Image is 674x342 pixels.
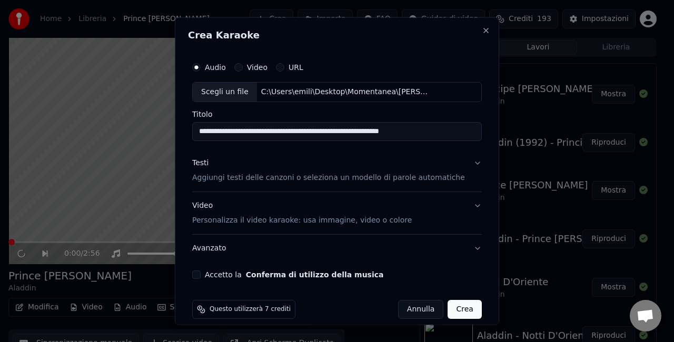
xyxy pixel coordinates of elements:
div: C:\Users\emili\Desktop\Momentanea\[PERSON_NAME], [PERSON_NAME] - Il mondo è mio ([PERSON_NAME] On... [257,87,436,97]
div: Video [192,200,412,225]
button: Annulla [398,299,444,318]
label: Titolo [192,110,482,117]
span: Questo utilizzerà 7 crediti [210,305,291,313]
label: URL [289,64,303,71]
button: VideoPersonalizza il video karaoke: usa immagine, video o colore [192,192,482,234]
button: TestiAggiungi testi delle canzoni o seleziona un modello di parole automatiche [192,149,482,191]
button: Crea [448,299,482,318]
label: Audio [205,64,226,71]
label: Video [247,64,267,71]
button: Avanzato [192,234,482,261]
div: Scegli un file [193,83,257,102]
label: Accetto la [205,270,383,278]
p: Aggiungi testi delle canzoni o seleziona un modello di parole automatiche [192,172,465,183]
div: Testi [192,157,209,168]
button: Accetto la [246,270,384,278]
p: Personalizza il video karaoke: usa immagine, video o colore [192,215,412,225]
h2: Crea Karaoke [188,31,486,40]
